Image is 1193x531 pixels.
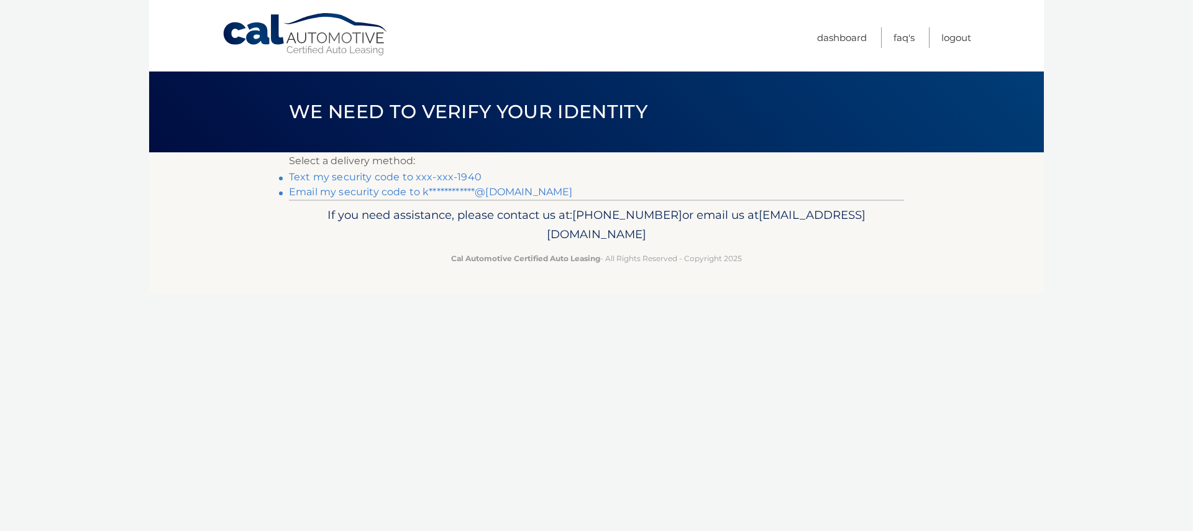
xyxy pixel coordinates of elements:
span: We need to verify your identity [289,100,647,123]
a: Dashboard [817,27,867,48]
a: FAQ's [894,27,915,48]
p: If you need assistance, please contact us at: or email us at [297,205,896,245]
a: Cal Automotive [222,12,390,57]
a: Logout [941,27,971,48]
p: - All Rights Reserved - Copyright 2025 [297,252,896,265]
span: [PHONE_NUMBER] [572,208,682,222]
p: Select a delivery method: [289,152,904,170]
a: Text my security code to xxx-xxx-1940 [289,171,482,183]
strong: Cal Automotive Certified Auto Leasing [451,254,600,263]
